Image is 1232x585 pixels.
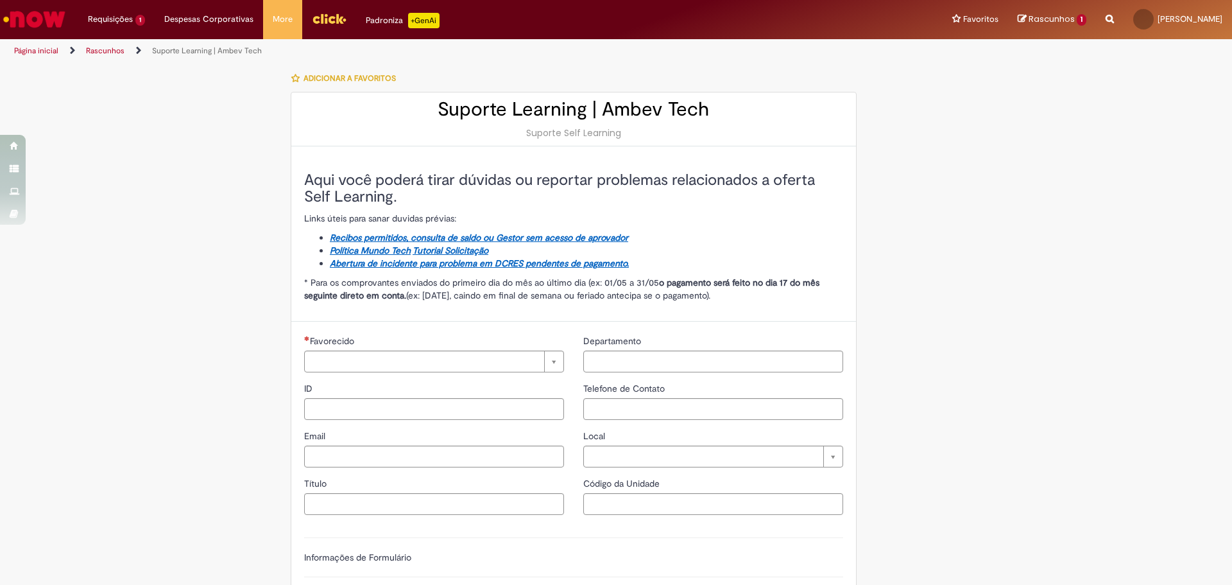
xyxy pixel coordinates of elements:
input: ID [304,398,564,420]
span: Email [304,430,328,442]
input: Departamento [583,351,843,372]
a: Limpar campo Local [583,446,843,467]
p: * Para os comprovantes enviados do primeiro dia do mês ao último dia (ex: 01/05 a 31/05 (ex: [DAT... [304,276,843,302]
span: More [273,13,293,26]
a: Abertura de incidente para problema em DCRES pendentes de pagamento. [330,258,629,269]
span: ID [304,383,315,394]
span: [PERSON_NAME] [1158,13,1222,24]
span: Necessários - Favorecido [310,335,357,347]
span: Rascunhos [1029,13,1075,25]
span: Necessários [304,336,310,341]
a: Página inicial [14,46,58,56]
input: Telefone de Contato [583,398,843,420]
span: 1 [135,15,145,26]
div: Padroniza [366,13,440,28]
span: Título [304,478,329,489]
input: Código da Unidade [583,493,843,515]
a: Rascunhos [1018,13,1086,26]
ul: Trilhas de página [10,39,812,63]
p: +GenAi [408,13,440,28]
a: Recibos permitidos, consulta de saldo ou Gestor sem acesso de aprovador [330,232,628,243]
button: Adicionar a Favoritos [291,65,403,92]
strong: o pagamento será feito no dia 17 do mês seguinte direto em conta. [304,277,819,301]
a: Rascunhos [86,46,124,56]
h3: Aqui você poderá tirar dúvidas ou reportar problemas relacionados a oferta Self Learning. [304,172,843,206]
span: Telefone de Contato [583,383,667,394]
a: Suporte Learning | Ambev Tech [152,46,262,56]
span: Código da Unidade [583,478,662,489]
a: Limpar campo Favorecido [304,351,564,372]
span: Departamento [583,335,644,347]
a: Tutorial Solicitação [413,245,488,256]
label: Informações de Formulário [304,552,411,563]
input: Email [304,446,564,467]
span: Despesas Corporativas [164,13,253,26]
img: ServiceNow [1,6,67,32]
div: Suporte Self Learning [304,127,843,139]
a: Política Mundo Tech [330,245,411,256]
span: Adicionar a Favoritos [304,73,396,83]
span: Requisições [88,13,133,26]
input: Título [304,493,564,515]
h2: Suporte Learning | Ambev Tech [304,99,843,120]
img: click_logo_yellow_360x200.png [312,9,346,28]
span: Favoritos [963,13,998,26]
p: Links úteis para sanar duvidas prévias: [304,212,843,225]
span: Local [583,430,608,442]
span: 1 [1077,14,1086,26]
